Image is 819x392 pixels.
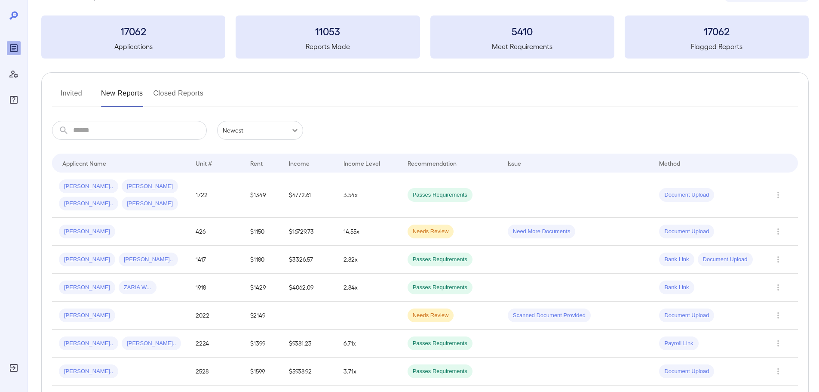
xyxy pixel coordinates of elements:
[122,200,178,208] span: [PERSON_NAME]
[7,41,21,55] div: Reports
[659,228,714,236] span: Document Upload
[282,218,337,246] td: $16729.73
[189,274,243,302] td: 1918
[771,309,785,322] button: Row Actions
[59,367,118,376] span: [PERSON_NAME]..
[243,246,282,274] td: $1180
[41,41,225,52] h5: Applications
[508,158,521,168] div: Issue
[408,367,472,376] span: Passes Requirements
[243,358,282,386] td: $1599
[250,158,264,168] div: Rent
[337,218,401,246] td: 14.55x
[282,274,337,302] td: $4062.09
[337,358,401,386] td: 3.71x
[282,246,337,274] td: $3326.57
[52,86,91,107] button: Invited
[236,24,420,38] h3: 11053
[59,340,118,348] span: [PERSON_NAME]..
[153,86,204,107] button: Closed Reports
[189,302,243,330] td: 2022
[659,256,694,264] span: Bank Link
[122,182,178,191] span: [PERSON_NAME]
[408,284,472,292] span: Passes Requirements
[59,284,115,292] span: [PERSON_NAME]
[243,173,282,218] td: $1349
[337,274,401,302] td: 2.84x
[59,228,115,236] span: [PERSON_NAME]
[337,302,401,330] td: -
[337,173,401,218] td: 3.54x
[282,358,337,386] td: $5938.92
[41,24,225,38] h3: 17062
[189,246,243,274] td: 1417
[771,253,785,266] button: Row Actions
[771,225,785,238] button: Row Actions
[119,284,156,292] span: ZARIA W...
[771,364,785,378] button: Row Actions
[243,218,282,246] td: $1150
[659,158,680,168] div: Method
[243,330,282,358] td: $1399
[698,256,753,264] span: Document Upload
[282,330,337,358] td: $9381.23
[771,188,785,202] button: Row Actions
[189,173,243,218] td: 1722
[59,256,115,264] span: [PERSON_NAME]
[625,24,809,38] h3: 17062
[59,312,115,320] span: [PERSON_NAME]
[289,158,310,168] div: Income
[236,41,420,52] h5: Reports Made
[59,182,118,191] span: [PERSON_NAME]..
[408,256,472,264] span: Passes Requirements
[659,312,714,320] span: Document Upload
[41,15,809,59] summary: 17062Applications11053Reports Made5410Meet Requirements17062Flagged Reports
[659,367,714,376] span: Document Upload
[430,41,614,52] h5: Meet Requirements
[659,340,698,348] span: Payroll Link
[344,158,380,168] div: Income Level
[771,281,785,294] button: Row Actions
[59,200,118,208] span: [PERSON_NAME]..
[408,312,454,320] span: Needs Review
[408,340,472,348] span: Passes Requirements
[408,228,454,236] span: Needs Review
[243,274,282,302] td: $1429
[7,361,21,375] div: Log Out
[408,191,472,199] span: Passes Requirements
[430,24,614,38] h3: 5410
[508,312,591,320] span: Scanned Document Provided
[189,358,243,386] td: 2528
[337,246,401,274] td: 2.82x
[659,191,714,199] span: Document Upload
[189,330,243,358] td: 2224
[282,173,337,218] td: $4772.61
[508,228,576,236] span: Need More Documents
[101,86,143,107] button: New Reports
[659,284,694,292] span: Bank Link
[196,158,212,168] div: Unit #
[337,330,401,358] td: 6.71x
[7,93,21,107] div: FAQ
[243,302,282,330] td: $2149
[7,67,21,81] div: Manage Users
[625,41,809,52] h5: Flagged Reports
[62,158,106,168] div: Applicant Name
[122,340,181,348] span: [PERSON_NAME]..
[189,218,243,246] td: 426
[771,336,785,350] button: Row Actions
[119,256,178,264] span: [PERSON_NAME]..
[217,121,303,140] div: Newest
[408,158,457,168] div: Recommendation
